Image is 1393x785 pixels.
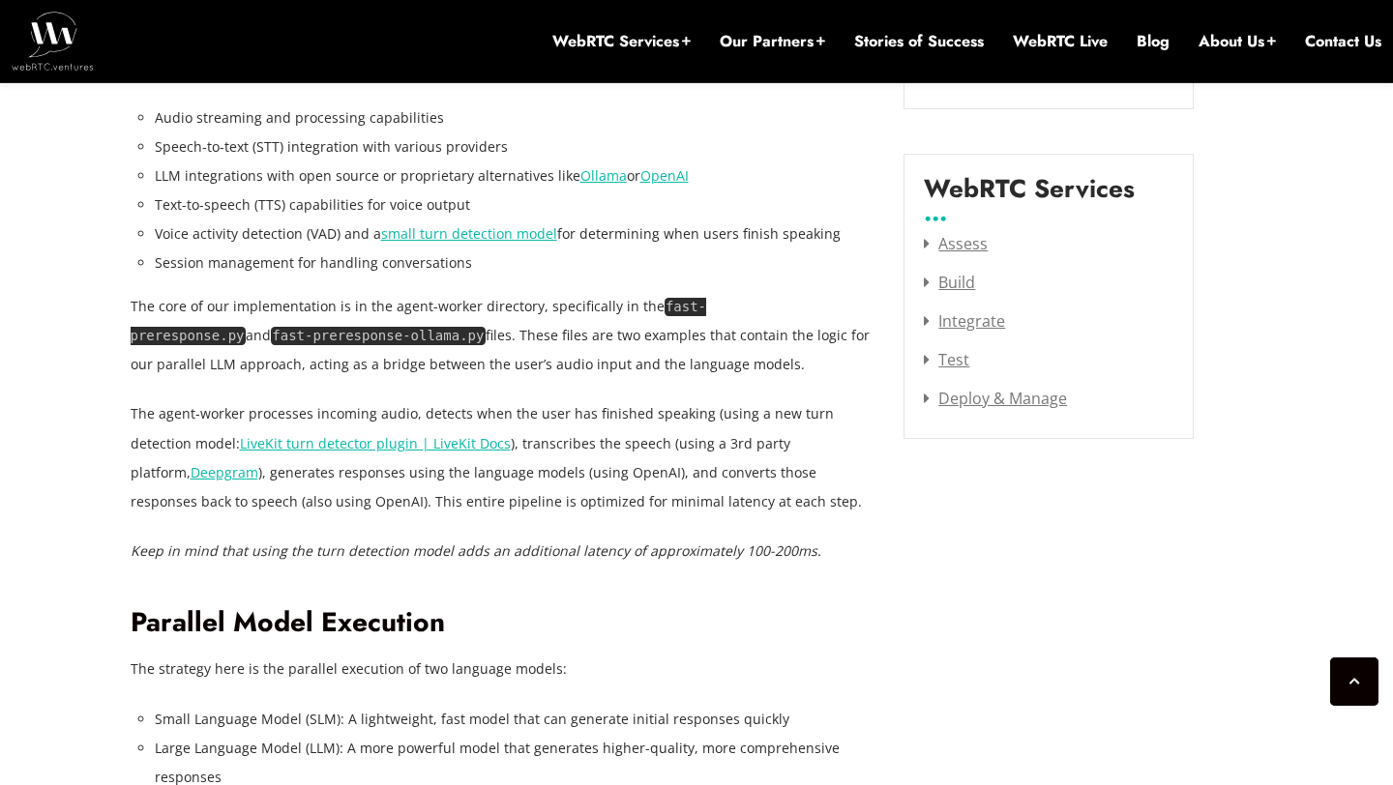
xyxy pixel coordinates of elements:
[155,248,875,277] li: Session management for handling conversations
[720,31,825,52] a: Our Partners
[381,224,557,243] a: small turn detection model
[854,31,984,52] a: Stories of Success
[131,606,875,640] h2: Parallel Model Execution
[924,388,1067,409] a: Deploy & Manage
[155,219,875,248] li: Voice activity detection (VAD) and a for determining when users finish speaking
[131,292,875,379] p: The core of our implementation is in the agent-worker directory, specifically in the and files. T...
[640,166,689,185] a: OpenAI
[1137,31,1170,52] a: Blog
[12,12,94,70] img: WebRTC.ventures
[1013,31,1108,52] a: WebRTC Live
[131,399,875,515] p: The agent-worker processes incoming audio, detects when the user has finished speaking (using a n...
[580,166,627,185] a: Ollama
[131,654,875,683] p: The strategy here is the parallel execution of two language models:
[155,103,875,132] li: Audio streaming and processing capabilities
[155,132,875,161] li: Speech-to-text (STT) integration with various providers
[155,161,875,190] li: LLM integrations with open source or proprietary alternatives like or
[155,705,875,734] li: Small Language Model (SLM): A lightweight, fast model that can generate initial responses quickly
[924,174,1135,218] label: WebRTC Services
[924,310,1005,332] a: Integrate
[552,31,691,52] a: WebRTC Services
[1199,31,1276,52] a: About Us
[155,190,875,219] li: Text-to-speech (TTS) capabilities for voice output
[924,233,988,254] a: Assess
[924,349,969,370] a: Test
[1305,31,1381,52] a: Contact Us
[131,541,821,560] em: Keep in mind that using the turn detection model adds an additional latency of approximately 100-...
[191,463,258,481] a: Deepgram
[924,272,975,293] a: Build
[131,298,707,345] code: fast-preresponse.py
[271,327,486,345] code: fast-preresponse-ollama.py
[240,434,511,452] a: LiveKit turn detector plugin | LiveKit Docs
